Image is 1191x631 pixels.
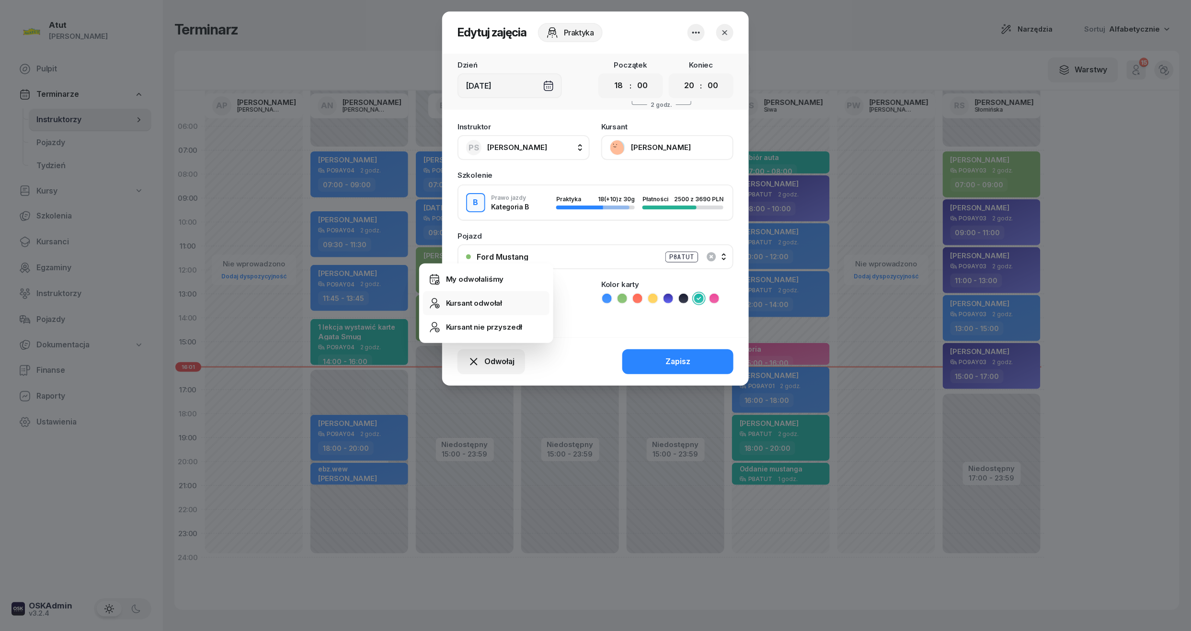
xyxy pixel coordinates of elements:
div: : [700,80,702,92]
div: P8ATUT [665,252,698,263]
div: My odwołaliśmy [446,273,504,286]
button: [PERSON_NAME] [601,135,733,160]
span: PS [469,144,479,152]
div: Kursant nie przyszedł [446,321,523,333]
button: Zapisz [622,349,733,374]
div: Kursant odwołał [446,297,503,310]
span: Odwołaj [484,356,515,368]
span: [PERSON_NAME] [487,143,547,152]
div: Ford Mustang [477,253,528,261]
button: Odwołaj [458,349,525,374]
button: PS[PERSON_NAME] [458,135,590,160]
h2: Edytuj zajęcia [458,25,527,40]
div: : [630,80,632,92]
button: Ford MustangP8ATUT [458,244,733,269]
div: Zapisz [665,356,690,368]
